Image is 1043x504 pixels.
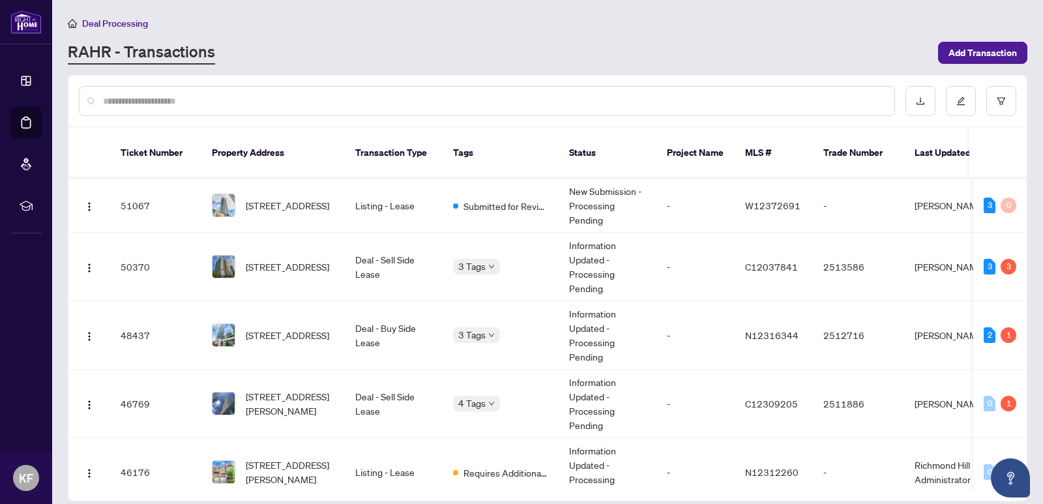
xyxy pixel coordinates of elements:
td: Listing - Lease [345,179,443,233]
button: Open asap [991,458,1030,497]
img: Logo [84,201,95,212]
img: thumbnail-img [213,194,235,216]
span: KF [19,469,33,487]
td: [PERSON_NAME] [904,370,1002,438]
th: Status [559,128,656,179]
td: - [656,179,735,233]
th: Project Name [656,128,735,179]
td: 50370 [110,233,201,301]
span: home [68,19,77,28]
span: 3 Tags [458,327,486,342]
span: N12312260 [745,466,799,478]
img: logo [10,10,42,34]
th: Last Updated By [904,128,1002,179]
span: down [488,332,495,338]
span: Requires Additional Docs [463,466,548,480]
td: 2512716 [813,301,904,370]
div: 2 [984,327,995,343]
img: thumbnail-img [213,393,235,415]
td: Deal - Sell Side Lease [345,233,443,301]
td: 2511886 [813,370,904,438]
td: [PERSON_NAME] [904,301,1002,370]
td: New Submission - Processing Pending [559,179,656,233]
span: [STREET_ADDRESS] [246,328,329,342]
span: [STREET_ADDRESS] [246,259,329,274]
span: C12309205 [745,398,798,409]
td: 51067 [110,179,201,233]
span: 4 Tags [458,396,486,411]
span: edit [956,96,965,106]
img: Logo [84,331,95,342]
td: Information Updated - Processing Pending [559,370,656,438]
span: N12316344 [745,329,799,341]
th: Trade Number [813,128,904,179]
span: [STREET_ADDRESS][PERSON_NAME] [246,389,334,418]
img: thumbnail-img [213,256,235,278]
img: thumbnail-img [213,461,235,483]
span: Add Transaction [948,42,1017,63]
img: Logo [84,263,95,273]
button: download [905,86,935,116]
div: 0 [984,396,995,411]
td: Deal - Buy Side Lease [345,301,443,370]
span: 3 Tags [458,259,486,274]
div: 1 [1001,327,1016,343]
img: thumbnail-img [213,324,235,346]
div: 3 [1001,259,1016,274]
div: 1 [1001,396,1016,411]
td: [PERSON_NAME] [904,233,1002,301]
span: [STREET_ADDRESS][PERSON_NAME] [246,458,334,486]
span: C12037841 [745,261,798,273]
button: Logo [79,393,100,414]
td: [PERSON_NAME] [904,179,1002,233]
td: - [656,301,735,370]
span: filter [997,96,1006,106]
td: - [656,370,735,438]
td: - [656,233,735,301]
td: Information Updated - Processing Pending [559,233,656,301]
span: download [916,96,925,106]
span: W12372691 [745,200,801,211]
button: Logo [79,462,100,482]
td: - [813,179,904,233]
td: Deal - Sell Side Lease [345,370,443,438]
button: Logo [79,256,100,277]
td: 2513586 [813,233,904,301]
div: 0 [984,464,995,480]
td: Information Updated - Processing Pending [559,301,656,370]
img: Logo [84,400,95,410]
td: 48437 [110,301,201,370]
td: 46769 [110,370,201,438]
span: down [488,263,495,270]
th: Property Address [201,128,345,179]
th: MLS # [735,128,813,179]
div: 3 [984,198,995,213]
span: down [488,400,495,407]
th: Ticket Number [110,128,201,179]
button: Add Transaction [938,42,1027,64]
img: Logo [84,468,95,479]
button: Logo [79,325,100,346]
span: [STREET_ADDRESS] [246,198,329,213]
div: 0 [1001,198,1016,213]
span: Submitted for Review [463,199,548,213]
th: Tags [443,128,559,179]
button: edit [946,86,976,116]
span: Deal Processing [82,18,148,29]
div: 3 [984,259,995,274]
th: Transaction Type [345,128,443,179]
button: Logo [79,195,100,216]
a: RAHR - Transactions [68,41,215,65]
button: filter [986,86,1016,116]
